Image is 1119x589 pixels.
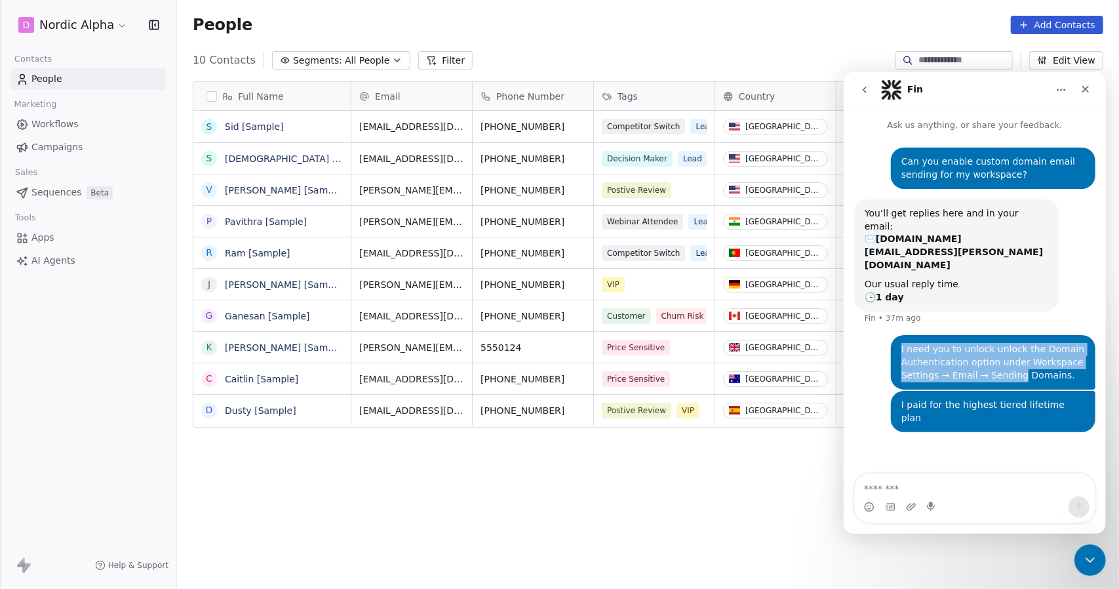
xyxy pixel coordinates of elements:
div: R [206,246,212,260]
div: [GEOGRAPHIC_DATA] [745,375,822,384]
div: [GEOGRAPHIC_DATA] [745,154,822,163]
span: [EMAIL_ADDRESS][DOMAIN_NAME] [359,120,464,133]
span: [PHONE_NUMBER] [481,404,585,417]
span: Campaigns [31,140,83,154]
a: [PERSON_NAME] [Sample] [225,185,345,195]
span: Apps [31,231,54,245]
a: AI Agents [10,250,166,272]
span: [EMAIL_ADDRESS][DOMAIN_NAME] [359,404,464,417]
div: grid [193,111,351,569]
span: [PHONE_NUMBER] [481,310,585,323]
span: Lead [690,245,720,261]
a: Sid [Sample] [225,121,284,132]
span: Churn Risk [656,308,709,324]
a: SequencesBeta [10,182,166,203]
span: Phone Number [496,90,564,103]
span: 10 Contacts [193,52,256,68]
span: Price Sensitive [602,371,670,387]
a: Help & Support [95,560,168,571]
div: [GEOGRAPHIC_DATA] [745,186,822,195]
a: Campaigns [10,136,166,158]
a: Workflows [10,113,166,135]
div: S [206,120,212,134]
span: Beta [87,186,113,199]
button: Filter [418,51,473,70]
iframe: Intercom live chat [1074,544,1106,576]
div: [GEOGRAPHIC_DATA] [745,217,822,226]
span: Tags [618,90,638,103]
span: [EMAIL_ADDRESS][DOMAIN_NAME] [359,247,464,260]
div: Website [836,82,957,110]
span: People [31,72,62,86]
span: AI Agents [31,254,75,268]
span: [EMAIL_ADDRESS][DOMAIN_NAME] [359,152,464,165]
span: [PHONE_NUMBER] [481,247,585,260]
span: Competitor Switch [602,119,685,134]
span: Country [739,90,775,103]
button: DNordic Alpha [16,14,130,36]
div: Tags [594,82,715,110]
a: Caitlin [Sample] [225,374,298,384]
iframe: Intercom live chat [844,72,1106,534]
span: Competitor Switch [602,245,685,261]
span: Price Sensitive [602,340,670,355]
span: [PHONE_NUMBER] [481,152,585,165]
div: [GEOGRAPHIC_DATA] [745,406,822,415]
span: Decision Maker [602,151,673,167]
a: Ganesan [Sample] [225,311,310,321]
div: K [206,340,212,354]
span: [PHONE_NUMBER] [481,184,585,197]
div: Country [715,82,836,110]
span: Help & Support [108,560,168,571]
span: [PHONE_NUMBER] [481,215,585,228]
div: [GEOGRAPHIC_DATA] [745,280,822,289]
span: Postive Review [602,182,671,198]
span: VIP [602,277,625,293]
span: Lead [690,119,720,134]
a: [PERSON_NAME] [Sample] [225,279,345,290]
div: [GEOGRAPHIC_DATA] [745,249,822,258]
button: Edit View [1029,51,1103,70]
span: All People [345,54,389,68]
span: Tools [9,208,41,228]
div: S [206,152,212,165]
span: [PERSON_NAME][EMAIL_ADDRESS][DOMAIN_NAME] [359,341,464,354]
span: Workflows [31,117,79,131]
span: Full Name [238,90,284,103]
span: Contacts [9,49,58,69]
span: Postive Review [602,403,671,418]
div: Email [351,82,472,110]
span: Email [375,90,401,103]
span: [PHONE_NUMBER] [481,373,585,386]
span: Webinar Attendee [602,214,683,230]
a: Dusty [Sample] [225,405,296,416]
span: [PERSON_NAME][EMAIL_ADDRESS][DOMAIN_NAME] [359,184,464,197]
button: Add Contacts [1011,16,1103,34]
span: [EMAIL_ADDRESS][DOMAIN_NAME] [359,310,464,323]
span: VIP [677,403,699,418]
a: [DEMOGRAPHIC_DATA] [Sample] [225,153,374,164]
a: Pavithra [Sample] [225,216,307,227]
div: [GEOGRAPHIC_DATA] [745,122,822,131]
